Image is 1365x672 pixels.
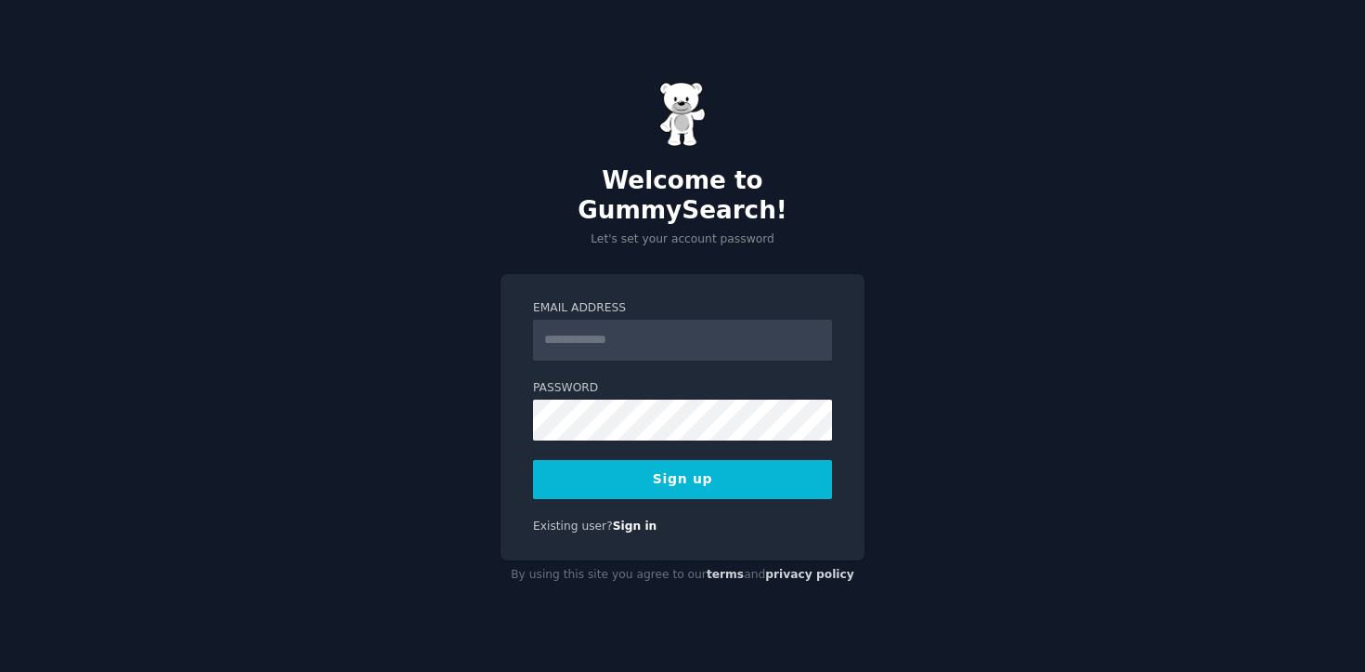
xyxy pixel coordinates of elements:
label: Password [533,380,832,397]
button: Sign up [533,460,832,499]
a: Sign in [613,520,657,533]
label: Email Address [533,300,832,317]
h2: Welcome to GummySearch! [500,166,864,225]
span: Existing user? [533,520,613,533]
img: Gummy Bear [659,82,706,147]
div: By using this site you agree to our and [500,560,864,590]
p: Let's set your account password [500,231,864,248]
a: privacy policy [765,568,854,581]
a: terms [707,568,744,581]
